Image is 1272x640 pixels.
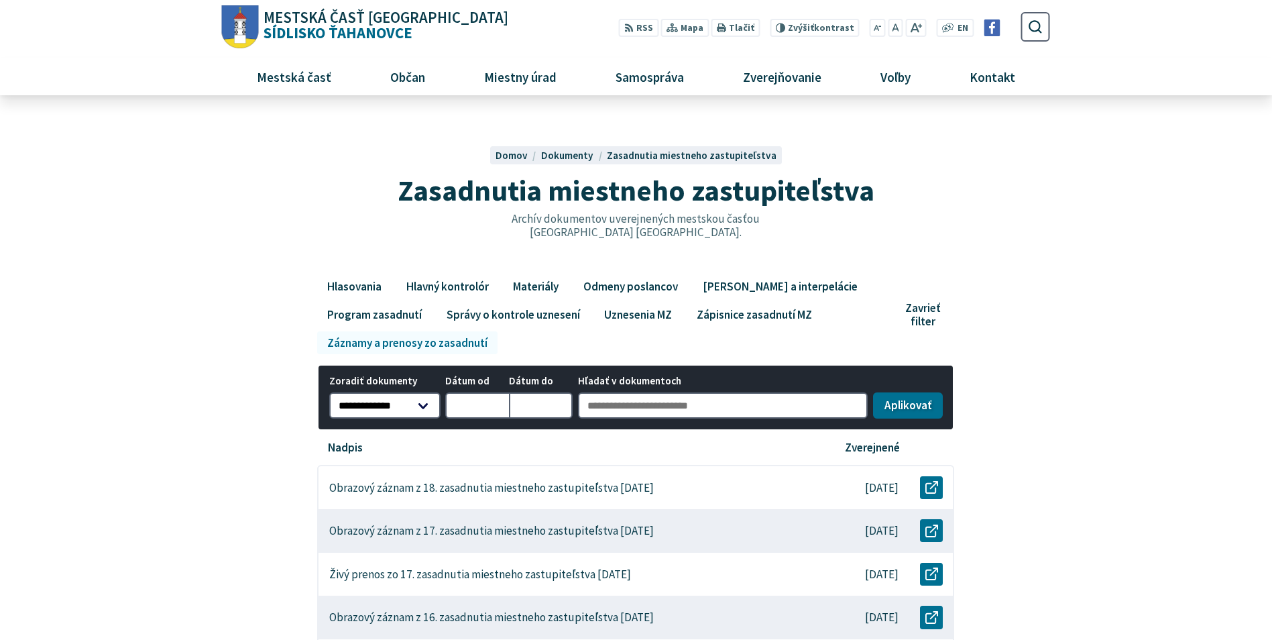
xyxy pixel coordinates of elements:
span: Občan [385,58,430,95]
a: Domov [496,149,541,162]
input: Dátum do [509,392,573,419]
button: Zvýšiťkontrast [770,19,859,37]
span: Zavrieť filter [905,301,940,329]
p: Živý prenos zo 17. zasadnutia miestneho zastupiteľstva [DATE] [329,568,631,582]
a: Zasadnutia miestneho zastupiteľstva [607,149,776,162]
a: Voľby [856,58,935,95]
span: Zverejňovanie [738,58,826,95]
p: Zverejnené [845,441,900,455]
p: [DATE] [865,481,899,495]
p: [DATE] [865,524,899,538]
span: RSS [636,21,653,36]
a: Mapa [661,19,709,37]
button: Zavrieť filter [897,301,955,329]
a: Správy o kontrole uznesení [437,303,589,326]
a: Zápisnice zasadnutí MZ [687,303,821,326]
span: Miestny úrad [479,58,561,95]
button: Nastaviť pôvodnú veľkosť písma [888,19,903,37]
a: Odmeny poslancov [573,275,687,298]
span: kontrast [788,23,854,34]
span: Zasadnutia miestneho zastupiteľstva [398,172,874,209]
span: Dokumenty [541,149,593,162]
input: Dátum od [445,392,509,419]
span: Dátum do [509,376,573,387]
img: Prejsť na Facebook stránku [984,19,1000,36]
a: Občan [365,58,449,95]
a: Samospráva [591,58,709,95]
span: Tlačiť [729,23,754,34]
span: Domov [496,149,528,162]
a: Zverejňovanie [719,58,846,95]
span: Sídlisko Ťahanovce [259,10,509,41]
button: Zmenšiť veľkosť písma [870,19,886,37]
a: Program zasadnutí [317,303,431,326]
p: Archív dokumentov uverejnených mestskou časťou [GEOGRAPHIC_DATA] [GEOGRAPHIC_DATA]. [483,212,789,239]
span: Mestská časť [GEOGRAPHIC_DATA] [264,10,508,25]
a: Mestská časť [232,58,355,95]
button: Aplikovať [873,392,943,419]
span: Samospráva [610,58,689,95]
a: Hlavný kontrolór [396,275,498,298]
a: Hlasovania [317,275,391,298]
a: Uznesenia MZ [595,303,682,326]
span: Kontakt [965,58,1021,95]
a: [PERSON_NAME] a interpelácie [693,275,867,298]
span: Zvýšiť [788,22,814,34]
span: Zoradiť dokumenty [329,376,441,387]
span: Mapa [681,21,703,36]
a: Materiály [504,275,569,298]
p: Obrazový záznam z 16. zasadnutia miestneho zastupiteľstva [DATE] [329,610,654,625]
a: Logo Sídlisko Ťahanovce, prejsť na domovskú stránku. [222,5,508,49]
a: EN [954,21,972,36]
a: RSS [619,19,658,37]
p: Nadpis [328,441,363,455]
span: EN [958,21,968,36]
a: Dokumenty [541,149,607,162]
button: Zväčšiť veľkosť písma [905,19,926,37]
button: Tlačiť [711,19,760,37]
a: Záznamy a prenosy zo zasadnutí [317,331,497,354]
input: Hľadať v dokumentoch [578,392,868,419]
img: Prejsť na domovskú stránku [222,5,259,49]
a: Miestny úrad [459,58,581,95]
select: Zoradiť dokumenty [329,392,441,419]
span: Dátum od [445,376,509,387]
p: [DATE] [865,568,899,582]
a: Kontakt [945,58,1040,95]
span: Voľby [876,58,916,95]
p: [DATE] [865,610,899,625]
span: Mestská časť [251,58,336,95]
span: Hľadať v dokumentoch [578,376,868,387]
p: Obrazový záznam z 17. zasadnutia miestneho zastupiteľstva [DATE] [329,524,654,538]
p: Obrazový záznam z 18. zasadnutia miestneho zastupiteľstva [DATE] [329,481,654,495]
